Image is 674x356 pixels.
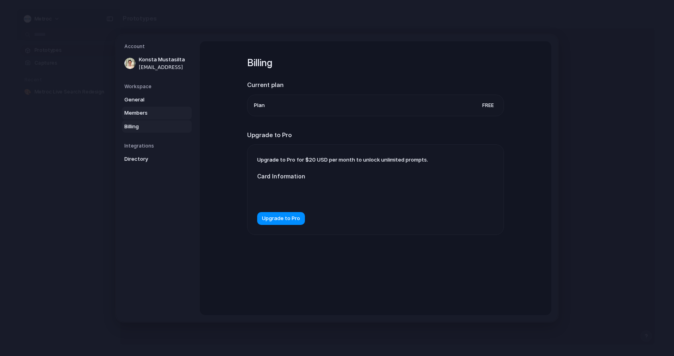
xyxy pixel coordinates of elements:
a: Directory [122,153,192,166]
span: [EMAIL_ADDRESS] [139,63,190,71]
span: Free [479,101,497,109]
a: Members [122,107,192,119]
span: Upgrade to Pro for $20 USD per month to unlock unlimited prompts. [257,156,428,163]
a: Billing [122,120,192,133]
span: General [124,95,176,103]
a: Konsta Mustasilta[EMAIL_ADDRESS] [122,53,192,73]
h1: Billing [247,56,504,70]
label: Card Information [257,172,418,180]
button: Upgrade to Pro [257,212,305,225]
span: Upgrade to Pro [262,214,300,222]
h2: Upgrade to Pro [247,130,504,140]
a: General [122,93,192,106]
span: Directory [124,155,176,163]
span: Billing [124,122,176,130]
iframe: Secure card payment input frame [264,190,411,198]
h5: Workspace [124,83,192,90]
span: Plan [254,101,265,109]
h5: Integrations [124,142,192,150]
span: Konsta Mustasilta [139,56,190,64]
h2: Current plan [247,81,504,90]
h5: Account [124,43,192,50]
span: Members [124,109,176,117]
